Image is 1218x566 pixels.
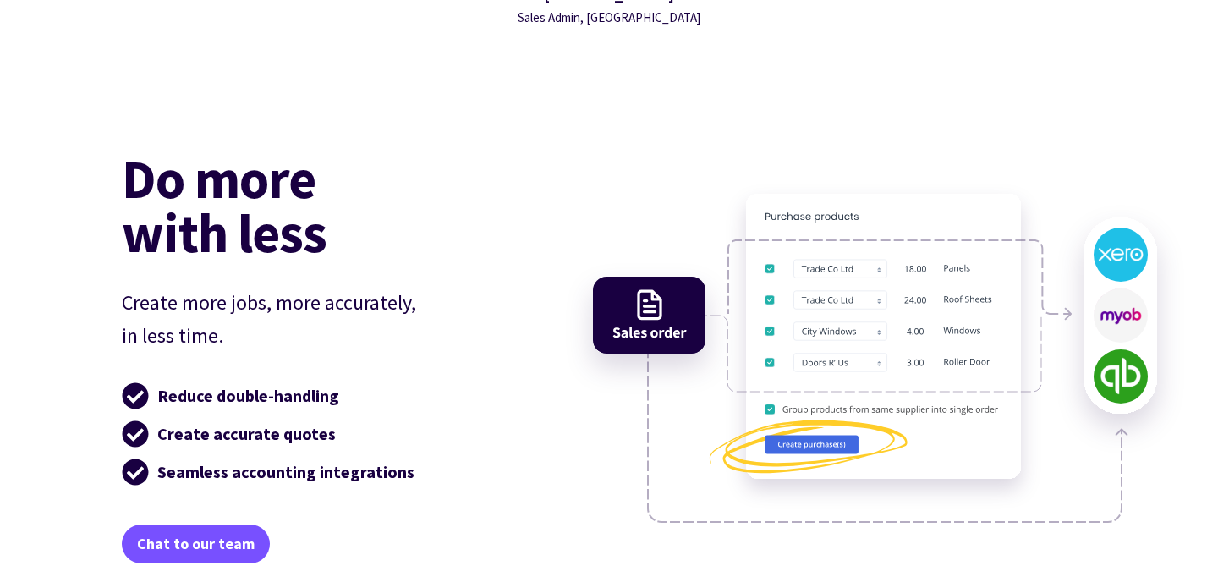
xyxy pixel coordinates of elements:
[518,8,700,28] div: Sales Admin, [GEOGRAPHIC_DATA]
[157,461,414,482] strong: Seamless accounting integrations
[122,525,270,563] a: Chat to our team
[1133,485,1218,566] iframe: Chat Widget
[122,151,512,260] h2: Do more with less
[122,287,512,352] p: Create more jobs, more accurately, in less time.
[157,385,339,406] strong: Reduce double-handling
[157,423,336,444] strong: Create accurate quotes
